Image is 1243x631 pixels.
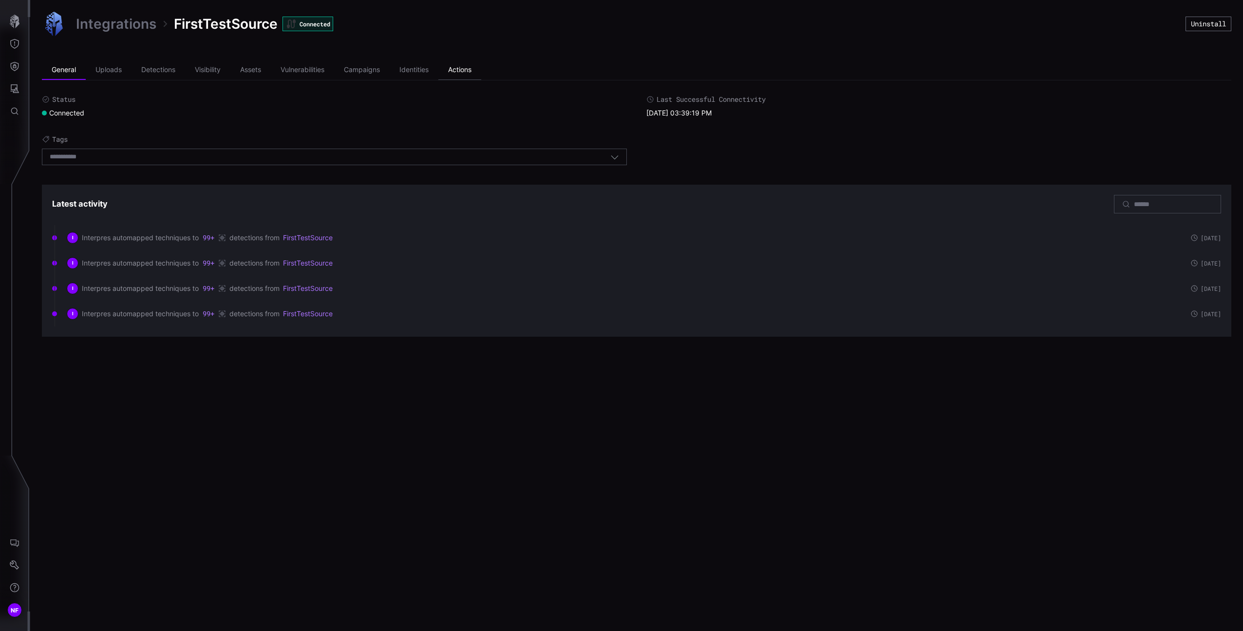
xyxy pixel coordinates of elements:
span: Last Successful Connectivity [657,95,766,104]
span: NF [11,605,19,615]
span: Status [52,95,75,104]
span: FirstTestSource [174,15,278,33]
div: Connected [282,17,333,31]
li: General [42,60,86,80]
button: Toggle options menu [610,153,619,161]
li: Campaigns [334,60,390,80]
button: 99+ [202,284,215,293]
span: detections from [229,309,280,318]
span: detections from [229,284,280,293]
span: detections from [229,259,280,268]
li: Actions [438,60,481,80]
span: Interpres automapped techniques to [82,284,199,293]
button: 99+ [202,309,215,319]
img: Test Source [42,12,66,36]
span: [DATE] [1201,235,1221,241]
li: Identities [390,60,438,80]
button: NF [0,599,29,621]
span: I [72,286,74,291]
li: Assets [230,60,271,80]
li: Detections [132,60,185,80]
time: [DATE] 03:39:19 PM [646,109,712,117]
span: [DATE] [1201,260,1221,266]
span: detections from [229,233,280,242]
span: Tags [52,135,68,144]
li: Vulnerabilities [271,60,334,80]
span: Interpres automapped techniques to [82,233,199,242]
li: Uploads [86,60,132,80]
span: Interpres automapped techniques to [82,309,199,318]
a: FirstTestSource [283,309,333,318]
span: [DATE] [1201,286,1221,291]
li: Visibility [185,60,230,80]
a: Integrations [76,15,156,33]
button: 99+ [202,233,215,243]
a: FirstTestSource [283,259,333,268]
button: 99+ [202,258,215,268]
h3: Latest activity [52,199,108,209]
span: Interpres automapped techniques to [82,259,199,268]
button: Uninstall [1186,17,1231,31]
span: I [72,311,74,317]
span: I [72,235,74,241]
div: Connected [42,109,84,117]
a: FirstTestSource [283,284,333,293]
span: [DATE] [1201,311,1221,317]
span: I [72,260,74,266]
a: FirstTestSource [283,233,333,242]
